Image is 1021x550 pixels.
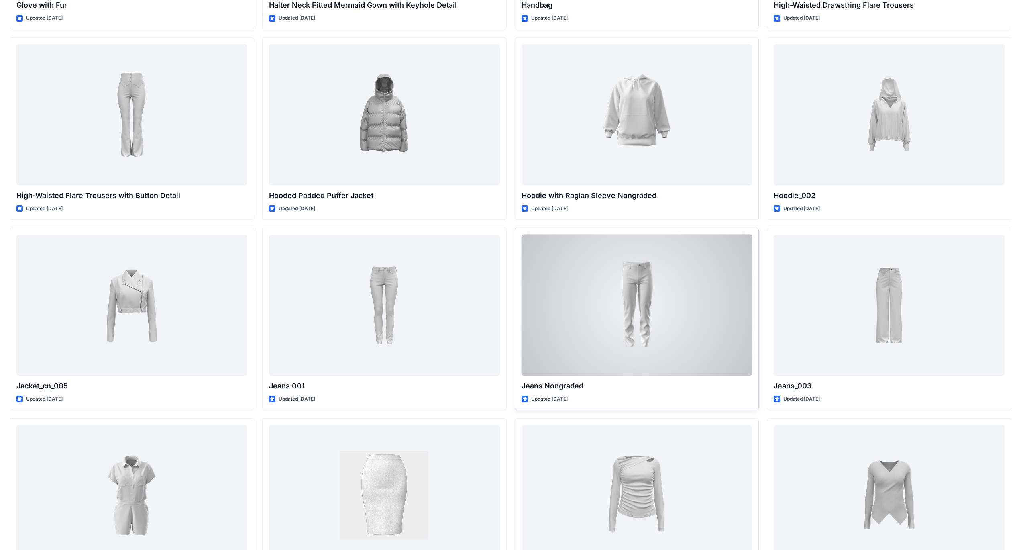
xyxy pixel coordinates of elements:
[774,380,1005,392] p: Jeans_003
[16,190,247,201] p: High-Waisted Flare Trousers with Button Detail
[26,204,63,213] p: Updated [DATE]
[531,204,568,213] p: Updated [DATE]
[522,190,752,201] p: Hoodie with Raglan Sleeve Nongraded
[783,14,820,22] p: Updated [DATE]
[269,190,500,201] p: Hooded Padded Puffer Jacket
[269,235,500,376] a: Jeans 001
[774,235,1005,376] a: Jeans_003
[26,395,63,403] p: Updated [DATE]
[783,395,820,403] p: Updated [DATE]
[16,44,247,185] a: High-Waisted Flare Trousers with Button Detail
[774,44,1005,185] a: Hoodie_002
[522,44,752,185] a: Hoodie with Raglan Sleeve Nongraded
[269,44,500,185] a: Hooded Padded Puffer Jacket
[522,380,752,392] p: Jeans Nongraded
[269,380,500,392] p: Jeans 001
[279,204,315,213] p: Updated [DATE]
[279,14,315,22] p: Updated [DATE]
[522,235,752,376] a: Jeans Nongraded
[783,204,820,213] p: Updated [DATE]
[531,14,568,22] p: Updated [DATE]
[279,395,315,403] p: Updated [DATE]
[531,395,568,403] p: Updated [DATE]
[16,380,247,392] p: Jacket_cn_005
[26,14,63,22] p: Updated [DATE]
[16,235,247,376] a: Jacket_cn_005
[774,190,1005,201] p: Hoodie_002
